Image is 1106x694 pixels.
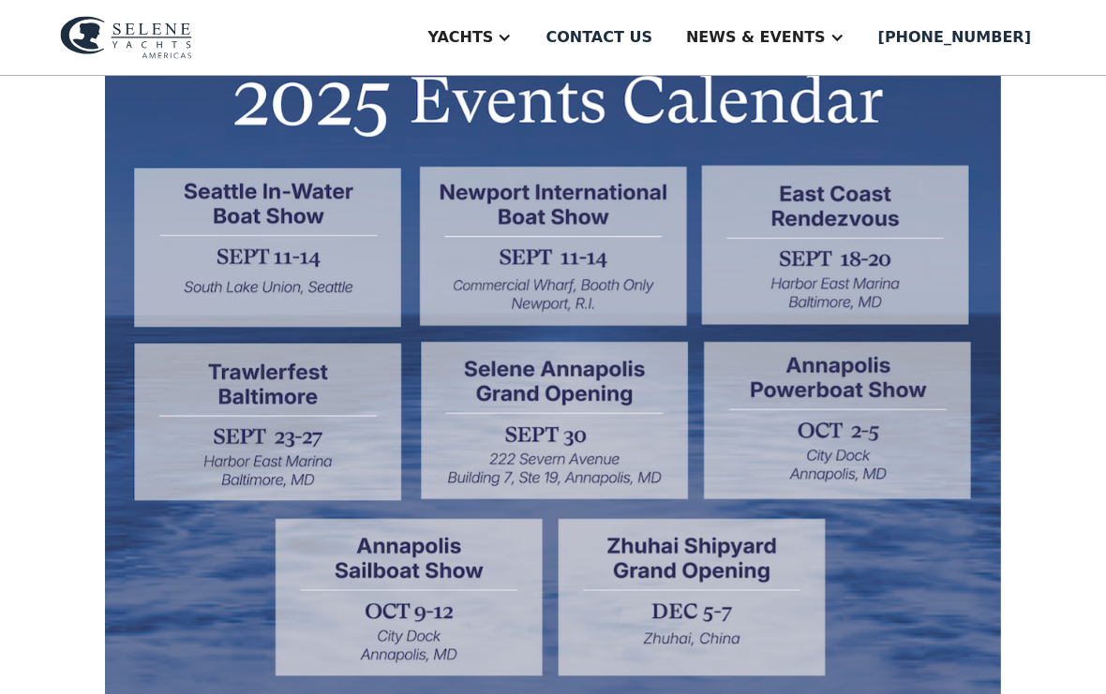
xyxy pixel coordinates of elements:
div: Contact us [546,26,652,49]
img: logo [60,16,192,59]
div: News & EVENTS [686,26,826,49]
div: [PHONE_NUMBER] [878,26,1031,49]
div: Yachts [427,26,493,49]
